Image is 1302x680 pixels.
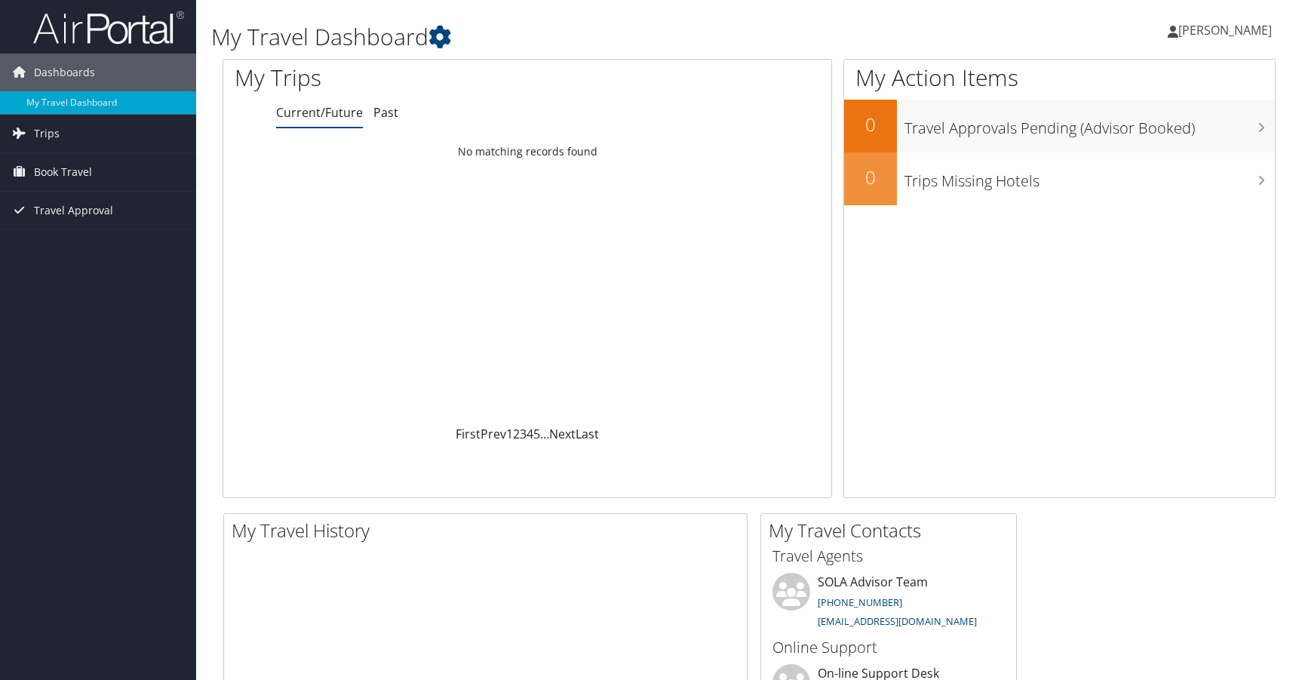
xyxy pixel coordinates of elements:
[844,100,1275,152] a: 0Travel Approvals Pending (Advisor Booked)
[456,426,481,442] a: First
[769,518,1016,543] h2: My Travel Contacts
[34,115,60,152] span: Trips
[533,426,540,442] a: 5
[1178,22,1272,38] span: [PERSON_NAME]
[818,614,977,628] a: [EMAIL_ADDRESS][DOMAIN_NAME]
[765,573,1012,635] li: SOLA Advisor Team
[540,426,549,442] span: …
[513,426,520,442] a: 2
[549,426,576,442] a: Next
[844,152,1275,205] a: 0Trips Missing Hotels
[34,54,95,91] span: Dashboards
[818,595,902,609] a: [PHONE_NUMBER]
[481,426,506,442] a: Prev
[844,62,1275,94] h1: My Action Items
[232,518,747,543] h2: My Travel History
[223,138,831,165] td: No matching records found
[904,110,1275,139] h3: Travel Approvals Pending (Advisor Booked)
[772,546,1005,567] h3: Travel Agents
[844,112,897,137] h2: 0
[772,637,1005,658] h3: Online Support
[373,104,398,121] a: Past
[506,426,513,442] a: 1
[276,104,363,121] a: Current/Future
[527,426,533,442] a: 4
[34,192,113,229] span: Travel Approval
[844,165,897,190] h2: 0
[33,10,184,45] img: airportal-logo.png
[235,62,567,94] h1: My Trips
[576,426,599,442] a: Last
[1168,8,1287,53] a: [PERSON_NAME]
[520,426,527,442] a: 3
[904,163,1275,192] h3: Trips Missing Hotels
[211,21,929,53] h1: My Travel Dashboard
[34,153,92,191] span: Book Travel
